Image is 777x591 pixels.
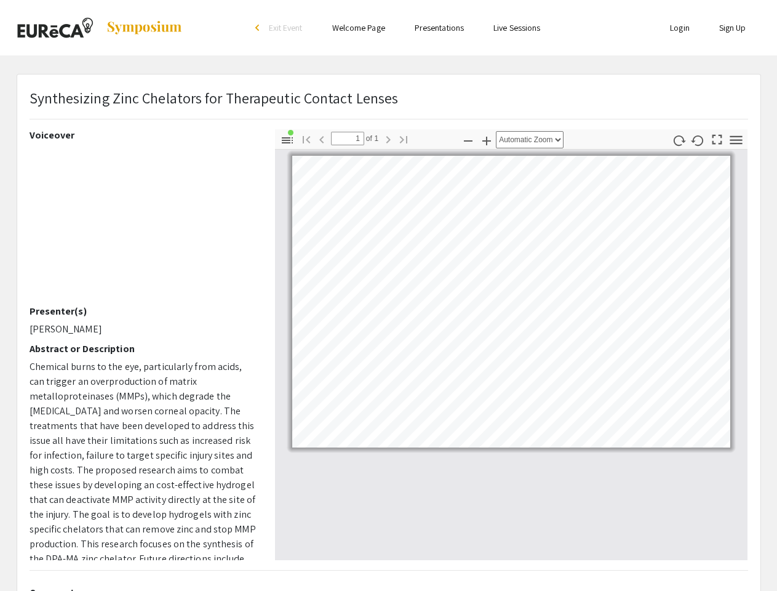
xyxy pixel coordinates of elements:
button: Zoom Out [458,131,479,149]
h2: Voiceover [30,129,257,141]
iframe: EUReCA Summer Fellows 2025 [30,146,257,305]
a: Presentations [415,22,464,33]
select: Zoom [496,131,564,148]
span: Exit Event [269,22,303,33]
button: Rotate Counterclockwise [687,131,708,149]
span: of 1 [364,132,379,145]
a: Sign Up [719,22,746,33]
img: Symposium by ForagerOne [106,20,183,35]
h2: Presenter(s) [30,305,257,317]
button: Go to First Page [296,130,317,148]
input: Page [331,132,364,145]
img: 2025 EURēCA! Summer Fellows Presentations [17,12,94,43]
a: Login [670,22,690,33]
button: Rotate Clockwise [668,131,689,149]
button: Go to Last Page [393,130,414,148]
button: Switch to Presentation Mode [706,129,727,147]
button: Zoom In [476,131,497,149]
span: Synthesizing Zinc Chelators for Therapeutic Contact Lenses [30,88,399,108]
button: Tools [725,131,746,149]
a: 2025 EURēCA! Summer Fellows Presentations [17,12,183,43]
button: Next Page [378,130,399,148]
a: Live Sessions [493,22,540,33]
div: arrow_back_ios [255,24,263,31]
a: Welcome Page [332,22,385,33]
p: [PERSON_NAME] [30,322,257,337]
div: Page 1 [287,150,736,453]
button: Previous Page [311,130,332,148]
iframe: Chat [9,536,52,582]
button: Toggle Sidebar (document contains outline/attachments/layers) [277,131,298,149]
h2: Abstract or Description [30,343,257,355]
